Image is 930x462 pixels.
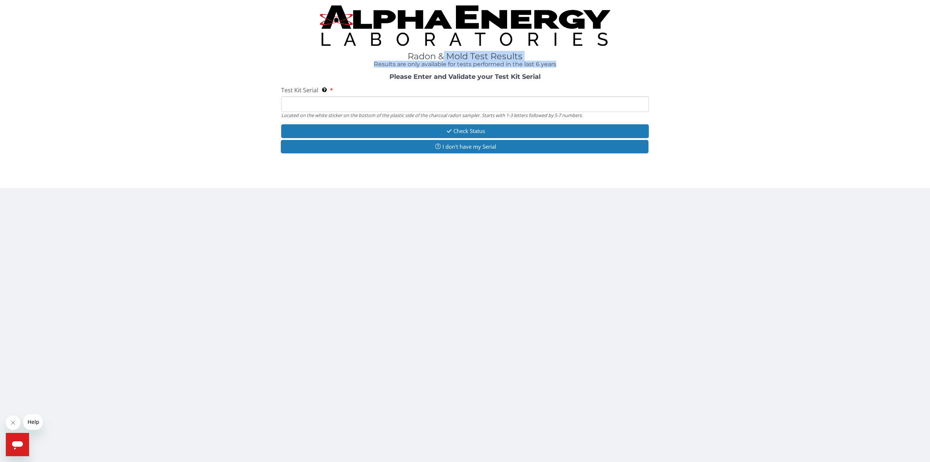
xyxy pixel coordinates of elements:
strong: Please Enter and Validate your Test Kit Serial [389,73,541,81]
h1: Radon & Mold Test Results [281,52,649,61]
span: Test Kit Serial [281,86,318,94]
button: I don't have my Serial [281,140,648,153]
iframe: Message from company [23,414,43,430]
h4: Results are only available for tests performed in the last 6 years [281,61,649,68]
iframe: Close message [6,415,20,430]
img: TightCrop.jpg [320,5,610,46]
div: Located on the white sticker on the bottom of the plastic side of the charcoal radon sampler. Sta... [281,112,649,118]
iframe: Button to launch messaging window [6,433,29,456]
button: Check Status [281,124,649,138]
